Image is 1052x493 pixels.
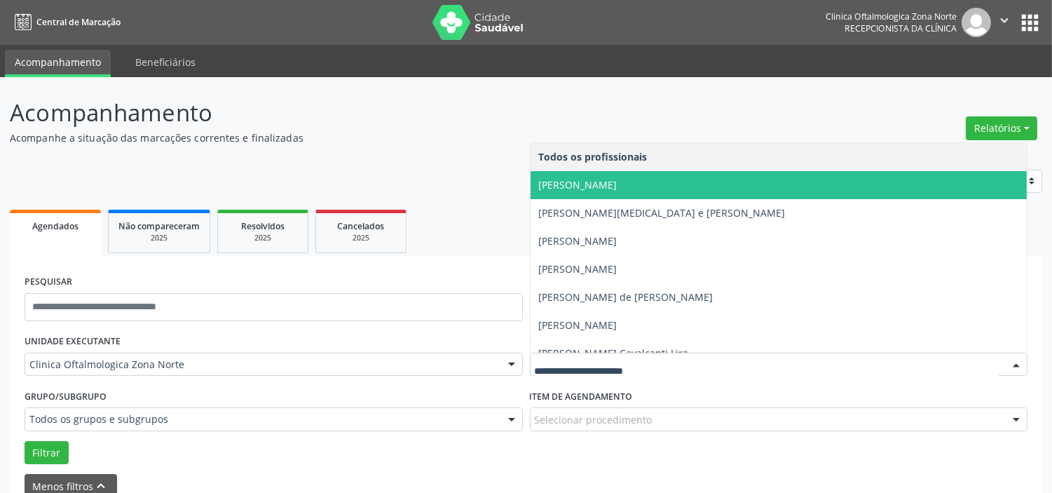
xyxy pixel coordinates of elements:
[10,11,121,34] a: Central de Marcação
[25,441,69,465] button: Filtrar
[539,290,713,304] span: [PERSON_NAME] de [PERSON_NAME]
[241,220,285,232] span: Resolvidos
[539,346,689,360] span: [PERSON_NAME] Cavalcanti Lira
[25,331,121,353] label: UNIDADE EXECUTANTE
[826,11,957,22] div: Clinica Oftalmologica Zona Norte
[10,95,732,130] p: Acompanhamento
[966,116,1037,140] button: Relatórios
[228,233,298,243] div: 2025
[539,206,786,220] span: [PERSON_NAME][MEDICAL_DATA] e [PERSON_NAME]
[539,262,617,276] span: [PERSON_NAME]
[36,16,121,28] span: Central de Marcação
[32,220,78,232] span: Agendados
[539,150,648,163] span: Todos os profissionais
[29,412,494,426] span: Todos os grupos e subgrupos
[997,13,1012,28] i: 
[535,412,653,427] span: Selecionar procedimento
[991,8,1018,37] button: 
[338,220,385,232] span: Cancelados
[962,8,991,37] img: img
[10,130,732,145] p: Acompanhe a situação das marcações correntes e finalizadas
[5,50,111,77] a: Acompanhamento
[29,358,494,372] span: Clinica Oftalmologica Zona Norte
[1018,11,1042,35] button: apps
[845,22,957,34] span: Recepcionista da clínica
[25,271,72,293] label: PESQUISAR
[539,178,617,191] span: [PERSON_NAME]
[539,234,617,248] span: [PERSON_NAME]
[125,50,205,74] a: Beneficiários
[530,386,633,407] label: Item de agendamento
[25,386,107,407] label: Grupo/Subgrupo
[118,220,200,232] span: Não compareceram
[326,233,396,243] div: 2025
[539,318,617,332] span: [PERSON_NAME]
[118,233,200,243] div: 2025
